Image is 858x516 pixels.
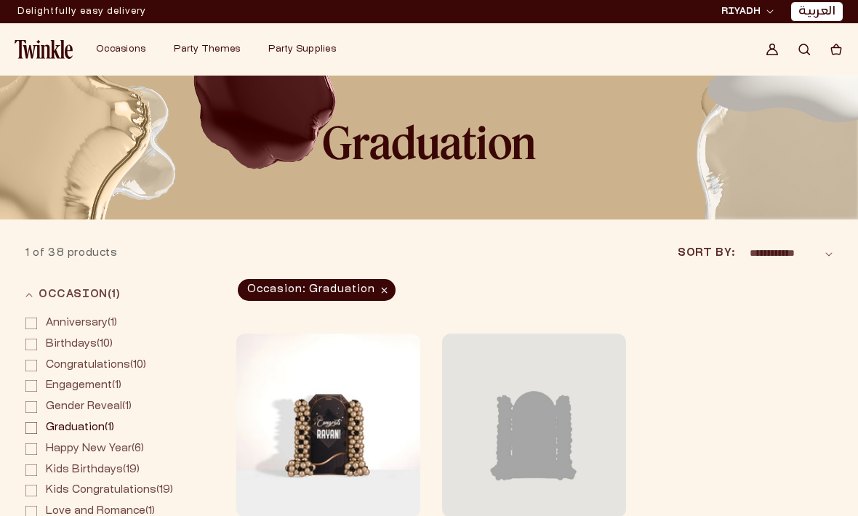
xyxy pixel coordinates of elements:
[717,4,778,19] button: RIYADH
[46,381,112,390] span: Engagement
[39,287,121,302] span: Occasion
[268,44,336,55] a: Party Supplies
[96,44,145,55] a: Occasions
[46,485,156,495] span: Kids Congratulations
[174,44,240,55] a: Party Themes
[46,443,144,456] span: (6)
[108,290,121,299] span: (1)
[46,507,145,516] span: Love and Romance
[17,1,146,23] div: Announcement
[46,401,132,414] span: (1)
[15,40,73,59] img: Twinkle
[17,1,146,23] p: Delightfully easy delivery
[25,276,214,313] summary: Occasion (1 selected)
[46,360,130,370] span: Congratulations
[25,249,118,258] span: 1 of 38 products
[238,279,396,301] span: Occasion: Graduation
[46,339,97,349] span: Birthdays
[788,33,820,65] summary: Search
[165,35,260,64] summary: Party Themes
[46,360,146,372] span: (10)
[46,318,108,328] span: Anniversary
[46,444,132,453] span: Happy New Year
[87,35,165,64] summary: Occasions
[46,485,173,497] span: (19)
[678,246,734,261] label: Sort by:
[46,422,114,435] span: (1)
[46,402,122,411] span: Gender Reveal
[260,35,356,64] summary: Party Supplies
[46,465,123,475] span: Kids Birthdays
[268,45,336,54] span: Party Supplies
[96,45,145,54] span: Occasions
[236,279,397,301] a: Occasion: Graduation
[174,45,240,54] span: Party Themes
[46,339,113,351] span: (10)
[721,5,761,18] span: RIYADH
[46,318,117,330] span: (1)
[46,380,121,392] span: (1)
[46,423,105,432] span: Graduation
[798,4,835,20] a: العربية
[46,464,140,477] span: (19)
